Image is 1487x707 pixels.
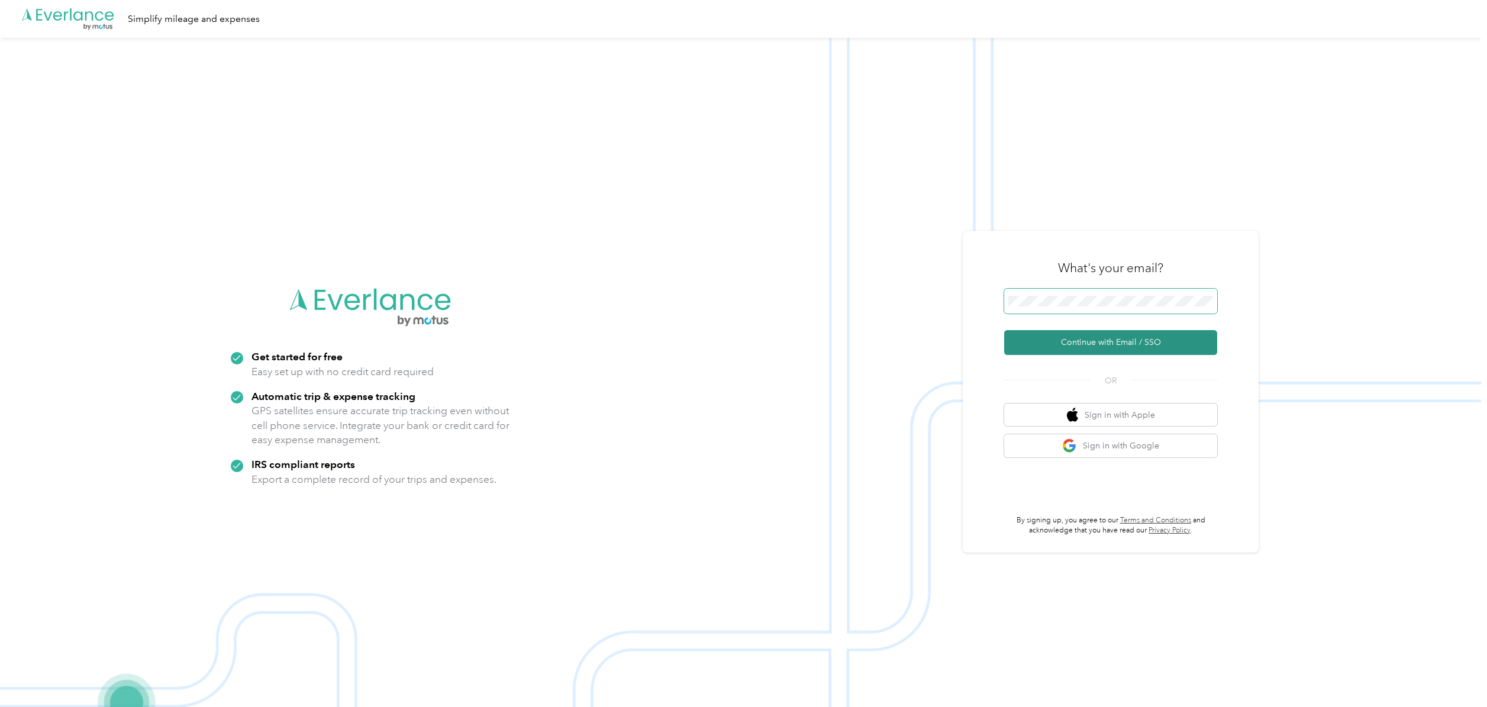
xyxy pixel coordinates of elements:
[1062,438,1077,453] img: google logo
[251,403,510,447] p: GPS satellites ensure accurate trip tracking even without cell phone service. Integrate your bank...
[1004,330,1217,355] button: Continue with Email / SSO
[251,472,496,487] p: Export a complete record of your trips and expenses.
[1090,375,1131,387] span: OR
[251,364,434,379] p: Easy set up with no credit card required
[128,12,260,27] div: Simplify mileage and expenses
[1004,434,1217,457] button: google logoSign in with Google
[251,350,343,363] strong: Get started for free
[1067,408,1079,422] img: apple logo
[251,390,415,402] strong: Automatic trip & expense tracking
[251,458,355,470] strong: IRS compliant reports
[1004,515,1217,536] p: By signing up, you agree to our and acknowledge that you have read our .
[1004,403,1217,427] button: apple logoSign in with Apple
[1058,260,1163,276] h3: What's your email?
[1149,526,1191,535] a: Privacy Policy
[1120,516,1191,525] a: Terms and Conditions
